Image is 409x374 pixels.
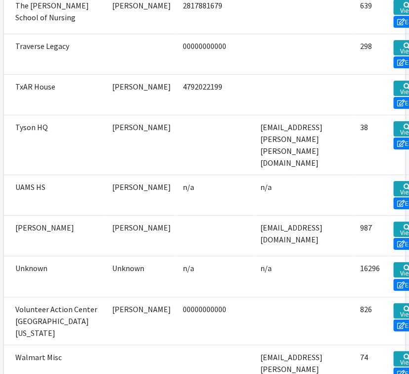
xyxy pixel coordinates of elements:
[355,115,388,175] td: 38
[4,256,107,297] td: Unknown
[177,75,255,115] td: 4792022199
[355,297,388,345] td: 826
[255,256,355,297] td: n/a
[4,216,107,256] td: [PERSON_NAME]
[177,175,255,216] td: n/a
[355,34,388,74] td: 298
[107,115,177,175] td: [PERSON_NAME]
[4,297,107,345] td: Volunteer Action Center [GEOGRAPHIC_DATA][US_STATE]
[355,216,388,256] td: 987
[107,256,177,297] td: Unknown
[4,75,107,115] td: TxAR House
[177,297,255,345] td: 00000000000
[177,34,255,74] td: 00000000000
[4,34,107,74] td: Traverse Legacy
[4,115,107,175] td: Tyson HQ
[107,216,177,256] td: [PERSON_NAME]
[107,175,177,216] td: [PERSON_NAME]
[255,115,355,175] td: [EMAIL_ADDRESS][PERSON_NAME][PERSON_NAME][DOMAIN_NAME]
[107,75,177,115] td: [PERSON_NAME]
[177,256,255,297] td: n/a
[107,297,177,345] td: [PERSON_NAME]
[355,256,388,297] td: 16296
[255,175,355,216] td: n/a
[4,175,107,216] td: UAMS HS
[255,216,355,256] td: [EMAIL_ADDRESS][DOMAIN_NAME]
